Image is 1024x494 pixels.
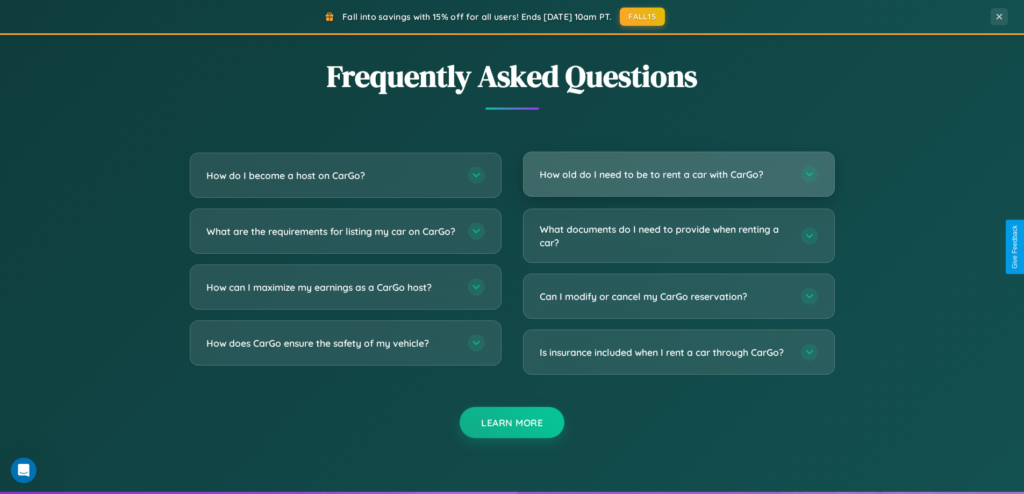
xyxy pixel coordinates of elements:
[540,168,790,181] h3: How old do I need to be to rent a car with CarGo?
[206,225,457,238] h3: What are the requirements for listing my car on CarGo?
[206,337,457,350] h3: How does CarGo ensure the safety of my vehicle?
[540,223,790,249] h3: What documents do I need to provide when renting a car?
[620,8,665,26] button: FALL15
[190,55,835,97] h2: Frequently Asked Questions
[540,290,790,303] h3: Can I modify or cancel my CarGo reservation?
[460,407,564,438] button: Learn More
[342,11,612,22] span: Fall into savings with 15% off for all users! Ends [DATE] 10am PT.
[1011,225,1019,269] div: Give Feedback
[540,346,790,359] h3: Is insurance included when I rent a car through CarGo?
[206,169,457,182] h3: How do I become a host on CarGo?
[11,457,37,483] iframe: Intercom live chat
[206,281,457,294] h3: How can I maximize my earnings as a CarGo host?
